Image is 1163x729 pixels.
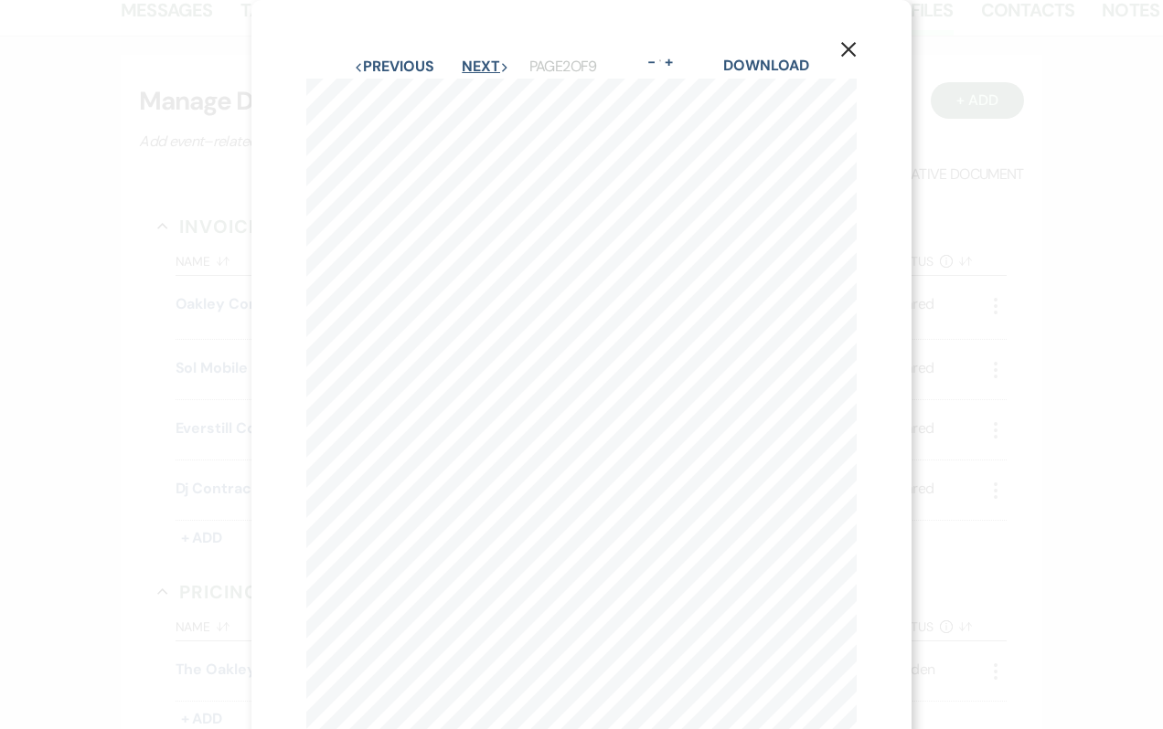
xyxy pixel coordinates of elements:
[529,55,597,79] p: Page 2 of 9
[723,56,808,75] a: Download
[645,55,659,69] button: -
[661,55,676,69] button: +
[354,59,433,74] button: Previous
[462,59,509,74] button: Next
